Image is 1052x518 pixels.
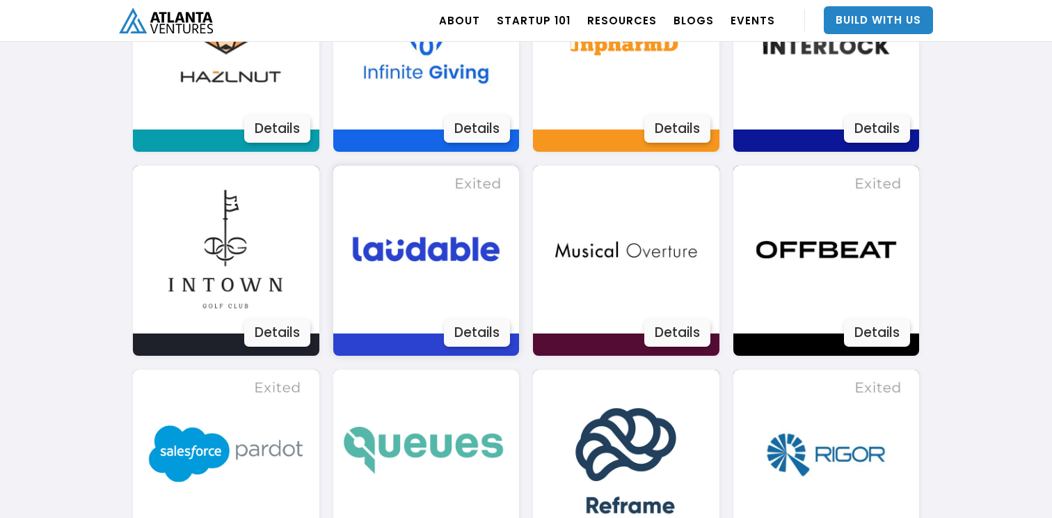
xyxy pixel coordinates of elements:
div: Details [444,319,510,347]
a: ABOUT [439,1,480,40]
div: Details [444,115,510,143]
img: Image 3 [342,166,510,333]
a: RESOURCES [587,1,657,40]
img: Image 3 [742,166,910,333]
a: Startup 101 [497,1,571,40]
div: Details [244,319,310,347]
a: BLOGS [674,1,714,40]
div: Details [844,319,910,347]
div: Details [844,115,910,143]
img: Image 3 [142,166,310,333]
a: Build With Us [824,6,933,34]
a: EVENTS [731,1,775,40]
img: Image 3 [542,166,710,333]
div: Details [644,115,710,143]
div: Details [644,319,710,347]
div: Details [244,115,310,143]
